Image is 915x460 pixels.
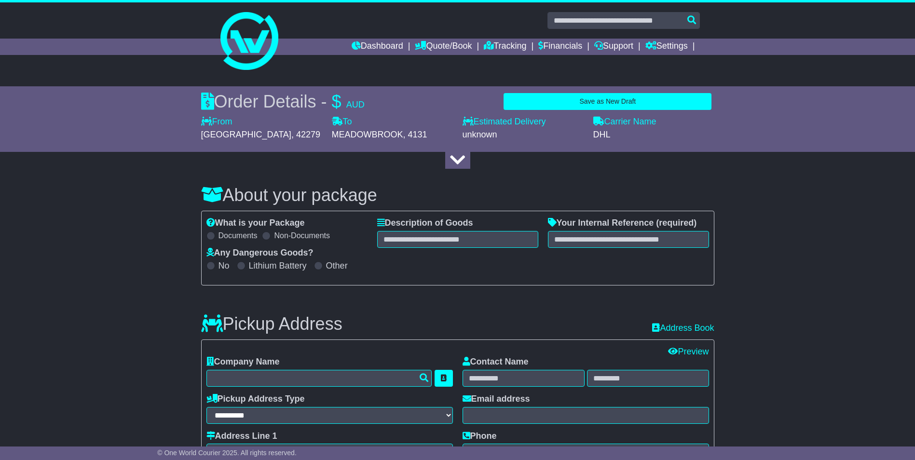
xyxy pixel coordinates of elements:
[593,130,714,140] div: DHL
[668,347,709,356] a: Preview
[201,130,291,139] span: [GEOGRAPHIC_DATA]
[463,117,584,127] label: Estimated Delivery
[332,130,403,139] span: MEADOWBROOK
[463,431,497,442] label: Phone
[377,218,473,229] label: Description of Goods
[548,218,697,229] label: Your Internal Reference (required)
[201,117,232,127] label: From
[463,394,530,405] label: Email address
[332,117,352,127] label: To
[206,394,305,405] label: Pickup Address Type
[463,357,529,367] label: Contact Name
[645,39,688,55] a: Settings
[594,39,633,55] a: Support
[249,261,307,271] label: Lithium Battery
[504,93,711,110] button: Save as New Draft
[484,39,526,55] a: Tracking
[652,323,714,334] a: Address Book
[206,218,305,229] label: What is your Package
[206,431,277,442] label: Address Line 1
[201,314,342,334] h3: Pickup Address
[201,91,365,112] div: Order Details -
[403,130,427,139] span: , 4131
[219,261,230,271] label: No
[274,231,330,240] label: Non-Documents
[201,186,714,205] h3: About your package
[206,248,314,258] label: Any Dangerous Goods?
[332,92,341,111] span: $
[415,39,472,55] a: Quote/Book
[538,39,582,55] a: Financials
[463,130,584,140] div: unknown
[157,449,297,457] span: © One World Courier 2025. All rights reserved.
[291,130,320,139] span: , 42279
[219,231,258,240] label: Documents
[593,117,656,127] label: Carrier Name
[352,39,403,55] a: Dashboard
[206,357,280,367] label: Company Name
[346,100,365,109] span: AUD
[326,261,348,271] label: Other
